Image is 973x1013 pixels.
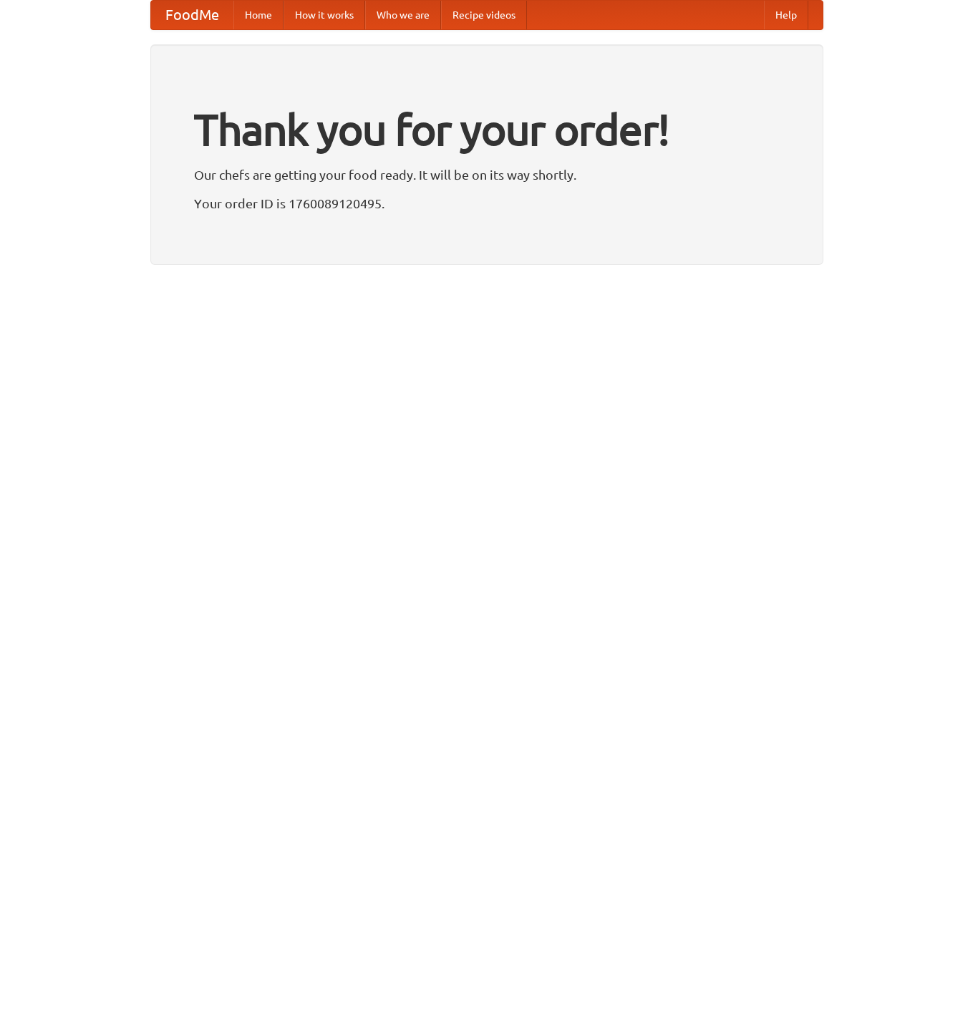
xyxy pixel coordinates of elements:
p: Our chefs are getting your food ready. It will be on its way shortly. [194,164,780,185]
a: Who we are [365,1,441,29]
a: Help [764,1,808,29]
a: Home [233,1,284,29]
p: Your order ID is 1760089120495. [194,193,780,214]
a: FoodMe [151,1,233,29]
a: Recipe videos [441,1,527,29]
h1: Thank you for your order! [194,95,780,164]
a: How it works [284,1,365,29]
